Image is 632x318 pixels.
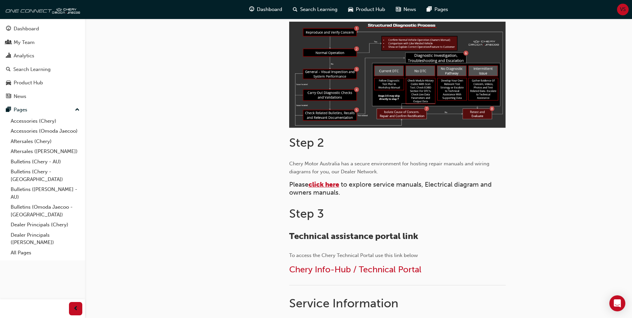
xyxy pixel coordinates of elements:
span: Product Hub [356,6,385,13]
a: search-iconSearch Learning [288,3,343,16]
a: Dealer Principals ([PERSON_NAME]) [8,230,82,248]
span: people-icon [6,40,11,46]
button: Pages [3,104,82,116]
span: pages-icon [6,107,11,113]
span: Technical assistance portal link [289,231,418,241]
span: news-icon [396,5,401,14]
span: Step 3 [289,206,324,221]
a: Bulletins (Chery - AU) [8,157,82,167]
span: Dashboard [257,6,282,13]
div: My Team [14,39,35,46]
span: car-icon [6,80,11,86]
div: Analytics [14,52,34,60]
span: guage-icon [6,26,11,32]
div: Dashboard [14,25,39,33]
img: oneconnect [3,3,80,16]
span: Please [289,181,309,188]
a: Product Hub [3,77,82,89]
a: guage-iconDashboard [244,3,288,16]
a: Search Learning [3,63,82,76]
a: car-iconProduct Hub [343,3,390,16]
div: News [14,93,26,100]
span: Chery Motor Australia has a secure environment for hosting repair manuals and wiring diagrams for... [289,161,491,175]
span: search-icon [293,5,298,14]
span: guage-icon [249,5,254,14]
a: Analytics [3,50,82,62]
span: News [403,6,416,13]
span: chart-icon [6,53,11,59]
a: Aftersales ([PERSON_NAME]) [8,146,82,157]
span: car-icon [348,5,353,14]
a: Accessories (Omoda Jaecoo) [8,126,82,136]
div: Pages [14,106,27,114]
span: To access the Chery Technical Portal use this link below [289,252,418,258]
span: to explore service manuals, Electrical diagram and owners manuals. [289,181,493,196]
div: Product Hub [14,79,43,87]
a: pages-iconPages [421,3,453,16]
span: up-icon [75,106,80,114]
a: Aftersales (Chery) [8,136,82,147]
a: Bulletins (Omoda Jaecoo - [GEOGRAPHIC_DATA]) [8,202,82,220]
div: Open Intercom Messenger [609,295,625,311]
a: Accessories (Chery) [8,116,82,126]
a: News [3,90,82,103]
span: VS [620,6,626,13]
span: pages-icon [427,5,432,14]
span: search-icon [6,67,11,73]
span: prev-icon [73,305,78,313]
a: All Pages [8,248,82,258]
a: Dashboard [3,23,82,35]
span: news-icon [6,94,11,100]
span: Step 2 [289,135,324,150]
button: DashboardMy TeamAnalyticsSearch LearningProduct HubNews [3,21,82,104]
a: Bulletins ([PERSON_NAME] - AU) [8,184,82,202]
a: click here [309,181,339,188]
div: Search Learning [13,66,51,73]
span: Search Learning [300,6,337,13]
span: Pages [434,6,448,13]
a: My Team [3,36,82,49]
a: Chery Info-Hub / Technical Portal [289,264,421,275]
a: news-iconNews [390,3,421,16]
a: Bulletins (Chery - [GEOGRAPHIC_DATA]) [8,167,82,184]
a: Dealer Principals (Chery) [8,220,82,230]
span: Service Information [289,296,398,310]
button: VS [617,4,629,15]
